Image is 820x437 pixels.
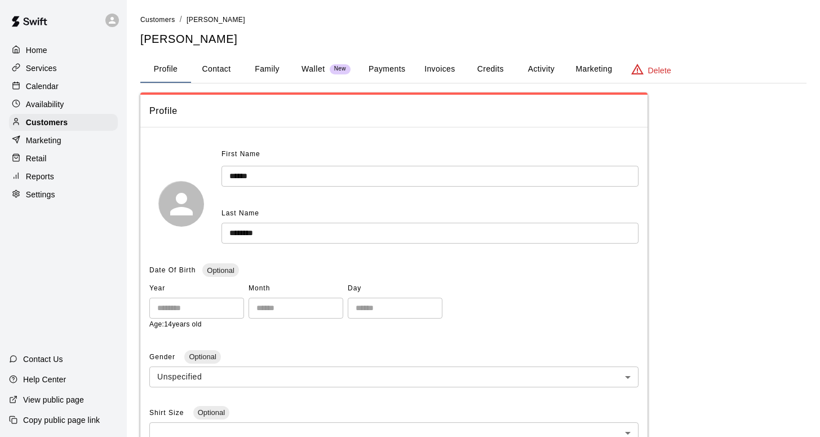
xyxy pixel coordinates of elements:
p: Settings [26,189,55,200]
div: basic tabs example [140,56,806,83]
span: Day [348,280,442,298]
nav: breadcrumb [140,14,806,26]
span: Optional [184,352,220,361]
p: Copy public page link [23,414,100,426]
p: View public page [23,394,84,405]
a: Retail [9,150,118,167]
p: Reports [26,171,54,182]
li: / [180,14,182,25]
span: Shirt Size [149,409,187,417]
button: Payments [360,56,414,83]
button: Family [242,56,292,83]
a: Marketing [9,132,118,149]
div: Unspecified [149,367,639,387]
a: Home [9,42,118,59]
span: Customers [140,16,175,24]
span: Year [149,280,244,298]
span: Month [249,280,343,298]
p: Delete [648,65,671,76]
button: Activity [516,56,566,83]
button: Contact [191,56,242,83]
span: Profile [149,104,639,118]
span: New [330,65,351,73]
p: Home [26,45,47,56]
a: Settings [9,186,118,203]
a: Services [9,60,118,77]
span: Last Name [221,209,259,217]
p: Calendar [26,81,59,92]
span: [PERSON_NAME] [187,16,245,24]
span: First Name [221,145,260,164]
p: Wallet [302,63,325,75]
span: Date Of Birth [149,266,196,274]
a: Customers [9,114,118,131]
p: Marketing [26,135,61,146]
button: Marketing [566,56,621,83]
p: Availability [26,99,64,110]
span: Optional [202,266,238,275]
a: Calendar [9,78,118,95]
button: Invoices [414,56,465,83]
span: Age: 14 years old [149,320,202,328]
p: Customers [26,117,68,128]
p: Contact Us [23,354,63,365]
h5: [PERSON_NAME] [140,32,806,47]
span: Optional [193,408,229,417]
p: Retail [26,153,47,164]
a: Reports [9,168,118,185]
p: Services [26,63,57,74]
p: Help Center [23,374,66,385]
button: Profile [140,56,191,83]
button: Credits [465,56,516,83]
a: Availability [9,96,118,113]
a: Customers [140,15,175,24]
span: Gender [149,353,178,361]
